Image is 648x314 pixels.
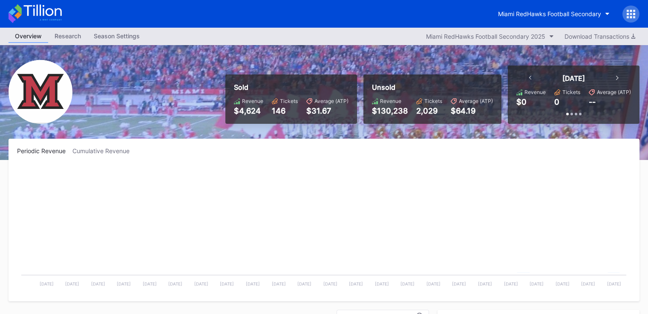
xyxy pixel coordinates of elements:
text: [DATE] [400,281,415,286]
div: [DATE] [562,74,585,83]
text: [DATE] [530,281,544,286]
div: Revenue [524,89,546,95]
div: $64.19 [451,106,493,115]
text: [DATE] [246,281,260,286]
div: Tickets [280,98,298,104]
div: 2,029 [416,106,442,115]
div: Season Settings [87,30,146,42]
div: Miami RedHawks Football Secondary 2025 [426,33,545,40]
div: Average (ATP) [459,98,493,104]
div: Tickets [562,89,580,95]
div: $130,238 [372,106,408,115]
div: Periodic Revenue [17,147,72,154]
div: Average (ATP) [314,98,348,104]
text: [DATE] [117,281,131,286]
text: [DATE] [426,281,441,286]
text: [DATE] [349,281,363,286]
text: [DATE] [504,281,518,286]
div: 146 [272,106,298,115]
a: Research [48,30,87,43]
a: Season Settings [87,30,146,43]
text: [DATE] [65,281,79,286]
div: Cumulative Revenue [72,147,136,154]
div: $4,624 [234,106,263,115]
text: [DATE] [40,281,54,286]
text: [DATE] [452,281,466,286]
text: [DATE] [220,281,234,286]
text: [DATE] [91,281,105,286]
button: Download Transactions [560,31,639,42]
text: [DATE] [607,281,621,286]
div: $31.67 [306,106,348,115]
div: 0 [554,97,559,106]
text: [DATE] [297,281,311,286]
div: Download Transactions [564,33,635,40]
div: Revenue [242,98,263,104]
text: [DATE] [168,281,182,286]
text: [DATE] [194,281,208,286]
div: $0 [516,97,527,106]
a: Overview [9,30,48,43]
text: [DATE] [581,281,595,286]
text: [DATE] [556,281,570,286]
img: Miami_RedHawks_Football_Secondary.png [9,60,72,124]
text: [DATE] [323,281,337,286]
button: Miami RedHawks Football Secondary 2025 [422,31,558,42]
text: [DATE] [272,281,286,286]
div: Sold [234,83,348,91]
div: Research [48,30,87,42]
svg: Chart title [17,165,631,293]
div: Average (ATP) [597,89,631,95]
div: Unsold [372,83,493,91]
div: Revenue [380,98,401,104]
div: -- [589,97,596,106]
text: [DATE] [143,281,157,286]
button: Miami RedHawks Football Secondary [492,6,616,22]
div: Miami RedHawks Football Secondary [498,10,601,17]
text: [DATE] [375,281,389,286]
div: Tickets [424,98,442,104]
text: [DATE] [478,281,492,286]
